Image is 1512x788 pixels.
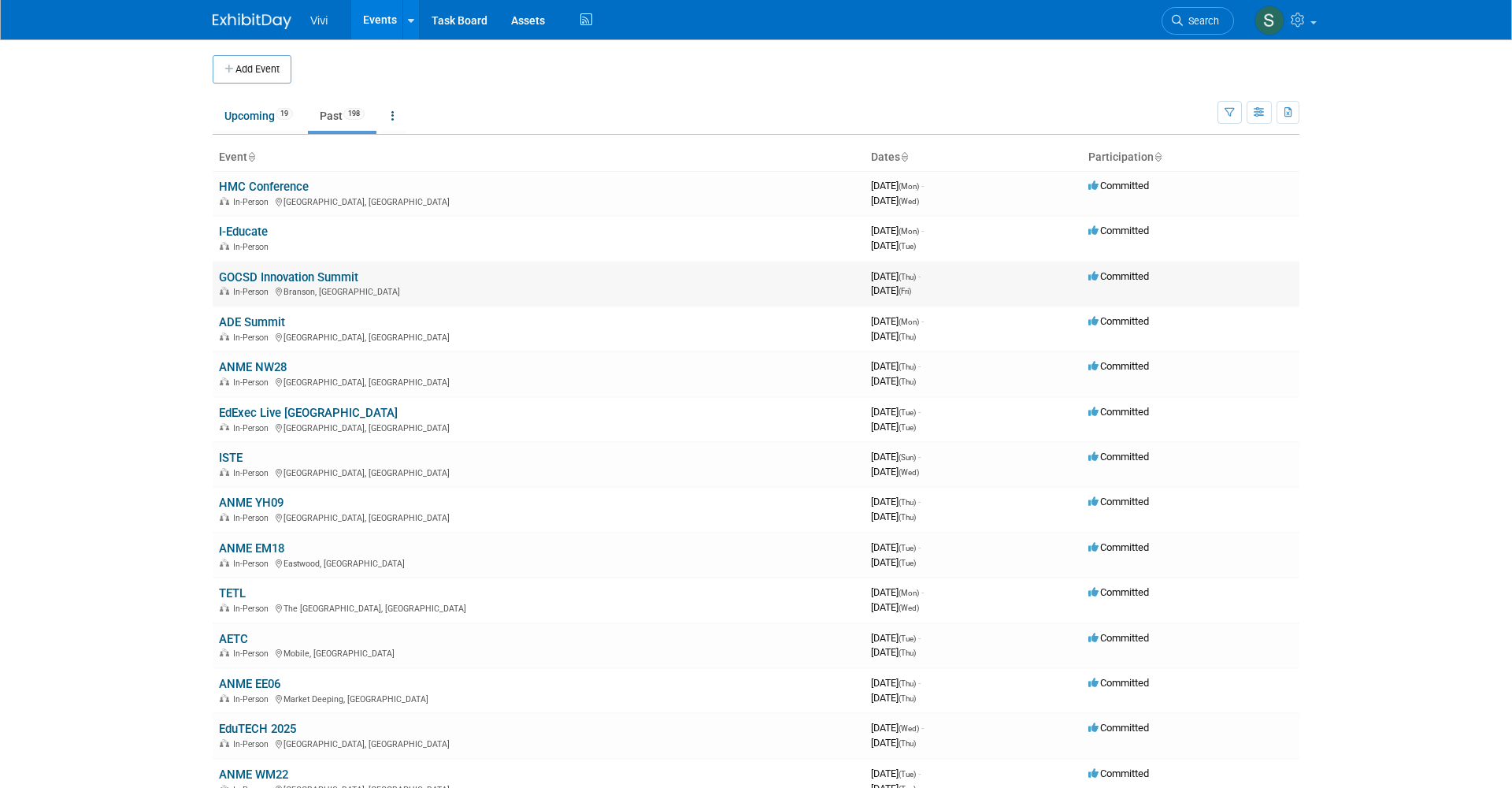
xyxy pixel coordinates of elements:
[899,468,919,477] span: (Wed)
[865,144,1082,171] th: Dates
[1088,360,1149,372] span: Committed
[219,556,858,569] div: Eastwood, [GEOGRAPHIC_DATA]
[899,362,916,371] span: (Thu)
[899,770,916,779] span: (Tue)
[1088,496,1149,507] span: Committed
[918,270,921,282] span: -
[899,377,916,386] span: (Thu)
[871,330,916,342] span: [DATE]
[219,768,288,782] a: ANME WM22
[899,318,919,326] span: (Mon)
[233,423,273,433] span: In-Person
[219,541,284,556] a: ANME EM18
[233,739,273,749] span: In-Person
[219,692,858,704] div: Market Deeping, [GEOGRAPHIC_DATA]
[247,151,255,163] a: Sort by Event Name
[921,315,924,327] span: -
[1082,144,1299,171] th: Participation
[220,333,229,340] img: In-Person Event
[899,694,916,703] span: (Thu)
[899,679,916,688] span: (Thu)
[1088,225,1149,236] span: Committed
[220,468,229,476] img: In-Person Event
[899,423,916,432] span: (Tue)
[276,108,293,120] span: 19
[220,242,229,250] img: In-Person Event
[871,556,916,568] span: [DATE]
[233,287,273,297] span: In-Person
[899,197,919,206] span: (Wed)
[899,287,911,295] span: (Fri)
[219,511,858,523] div: [GEOGRAPHIC_DATA], [GEOGRAPHIC_DATA]
[921,180,924,191] span: -
[899,544,916,552] span: (Tue)
[219,737,858,749] div: [GEOGRAPHIC_DATA], [GEOGRAPHIC_DATA]
[220,694,229,702] img: In-Person Event
[871,240,916,251] span: [DATE]
[1088,406,1149,418] span: Committed
[1088,768,1149,779] span: Committed
[233,242,273,252] span: In-Person
[219,466,858,478] div: [GEOGRAPHIC_DATA], [GEOGRAPHIC_DATA]
[899,634,916,643] span: (Tue)
[899,333,916,341] span: (Thu)
[871,284,911,296] span: [DATE]
[220,197,229,205] img: In-Person Event
[921,586,924,598] span: -
[899,724,919,733] span: (Wed)
[899,182,919,191] span: (Mon)
[220,423,229,431] img: In-Person Event
[1088,722,1149,734] span: Committed
[1088,451,1149,463] span: Committed
[233,604,273,614] span: In-Person
[899,408,916,417] span: (Tue)
[233,513,273,523] span: In-Person
[921,722,924,734] span: -
[918,677,921,689] span: -
[213,144,865,171] th: Event
[1088,541,1149,553] span: Committed
[219,375,858,388] div: [GEOGRAPHIC_DATA], [GEOGRAPHIC_DATA]
[871,677,921,689] span: [DATE]
[871,225,924,236] span: [DATE]
[233,377,273,388] span: In-Person
[233,694,273,704] span: In-Person
[900,151,908,163] a: Sort by Start Date
[1162,7,1234,35] a: Search
[219,632,248,646] a: AETC
[1088,180,1149,191] span: Committed
[918,360,921,372] span: -
[871,451,921,463] span: [DATE]
[871,541,921,553] span: [DATE]
[233,468,273,478] span: In-Person
[219,180,309,194] a: HMC Conference
[219,601,858,614] div: The [GEOGRAPHIC_DATA], [GEOGRAPHIC_DATA]
[308,101,376,131] a: Past198
[219,315,285,329] a: ADE Summit
[899,604,919,612] span: (Wed)
[899,589,919,597] span: (Mon)
[918,541,921,553] span: -
[871,586,924,598] span: [DATE]
[918,451,921,463] span: -
[220,559,229,567] img: In-Person Event
[871,406,921,418] span: [DATE]
[918,768,921,779] span: -
[1088,586,1149,598] span: Committed
[899,453,916,462] span: (Sun)
[1088,632,1149,644] span: Committed
[219,677,280,691] a: ANME EE06
[220,604,229,611] img: In-Person Event
[220,649,229,656] img: In-Person Event
[219,586,246,600] a: TETL
[219,421,858,433] div: [GEOGRAPHIC_DATA], [GEOGRAPHIC_DATA]
[213,13,291,29] img: ExhibitDay
[899,649,916,657] span: (Thu)
[219,330,858,343] div: [GEOGRAPHIC_DATA], [GEOGRAPHIC_DATA]
[220,287,229,295] img: In-Person Event
[871,180,924,191] span: [DATE]
[899,513,916,522] span: (Thu)
[871,270,921,282] span: [DATE]
[220,739,229,747] img: In-Person Event
[899,242,916,251] span: (Tue)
